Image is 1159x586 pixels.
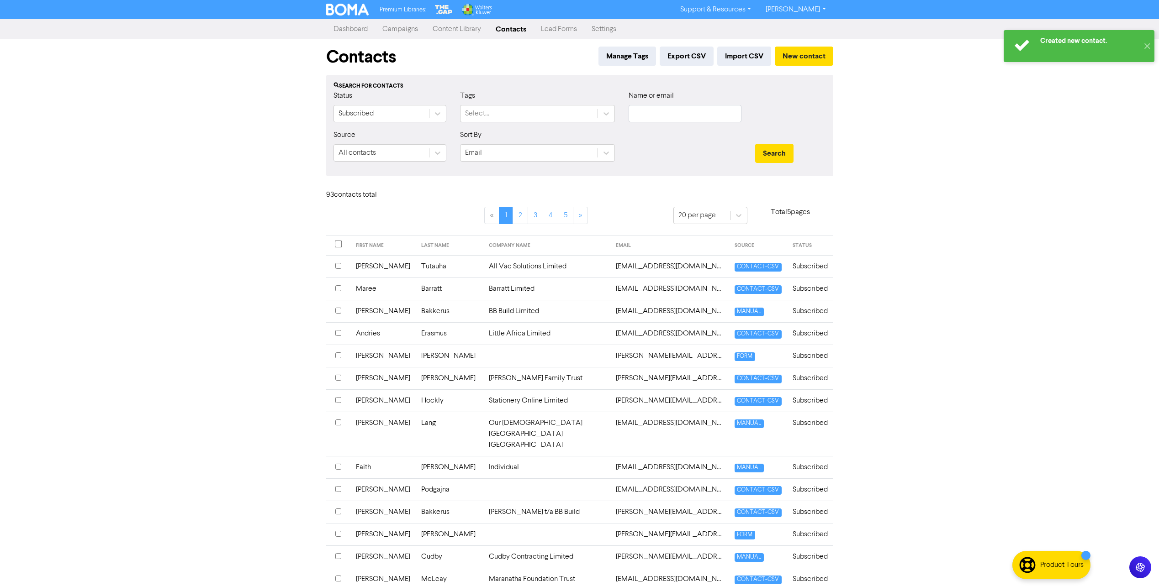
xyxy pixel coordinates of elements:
[610,255,729,277] td: admin@allvacsolutions.com
[416,545,484,568] td: Cudby
[735,508,781,517] span: CONTACT-CSV
[610,322,729,345] td: aje.era@gmail.com
[735,308,763,316] span: MANUAL
[375,20,425,38] a: Campaigns
[350,545,416,568] td: [PERSON_NAME]
[735,285,781,294] span: CONTACT-CSV
[534,20,584,38] a: Lead Forms
[350,456,416,478] td: Faith
[610,412,729,456] td: bjlang@outlook.co.nz
[326,20,375,38] a: Dashboard
[598,47,656,66] button: Manage Tags
[787,255,833,277] td: Subscribed
[460,90,475,101] label: Tags
[416,255,484,277] td: Tutauha
[326,47,396,68] h1: Contacts
[735,486,781,495] span: CONTACT-CSV
[787,345,833,367] td: Subscribed
[735,375,781,383] span: CONTACT-CSV
[350,322,416,345] td: Andries
[350,412,416,456] td: [PERSON_NAME]
[416,277,484,300] td: Barratt
[350,501,416,523] td: [PERSON_NAME]
[573,207,588,224] a: »
[416,300,484,322] td: Bakkerus
[465,147,482,158] div: Email
[558,207,573,224] a: Page 5
[434,4,454,16] img: The Gap
[350,478,416,501] td: [PERSON_NAME]
[610,545,729,568] td: carrie.dreverman@gibsonsheat.com
[483,255,610,277] td: All Vac Solutions Limited
[735,263,781,272] span: CONTACT-CSV
[350,345,416,367] td: [PERSON_NAME]
[483,367,610,389] td: [PERSON_NAME] Family Trust
[483,235,610,256] th: COMPANY NAME
[610,389,729,412] td: bevan.hockly@gmail.com
[735,531,755,539] span: FORM
[483,501,610,523] td: [PERSON_NAME] t/a BB Build
[339,147,376,158] div: All contacts
[499,207,513,224] a: Page 1 is your current page
[416,389,484,412] td: Hockly
[629,90,674,101] label: Name or email
[465,108,489,119] div: Select...
[787,501,833,523] td: Subscribed
[735,576,781,584] span: CONTACT-CSV
[610,345,729,367] td: angie.lorenz.2@outlook.com
[333,82,826,90] div: Search for contacts
[416,367,484,389] td: [PERSON_NAME]
[483,277,610,300] td: Barratt Limited
[483,545,610,568] td: Cudby Contracting Limited
[326,4,369,16] img: BOMA Logo
[660,47,714,66] button: Export CSV
[610,235,729,256] th: EMAIL
[416,322,484,345] td: Erasmus
[513,207,528,224] a: Page 2
[787,478,833,501] td: Subscribed
[610,277,729,300] td: admin@barratthomes.co.nz
[1113,542,1159,586] iframe: Chat Widget
[787,545,833,568] td: Subscribed
[610,478,729,501] td: bpodgajna@hotmail.com
[735,464,763,472] span: MANUAL
[350,235,416,256] th: FIRST NAME
[610,300,729,322] td: admin@bbbuild.co.nz
[787,389,833,412] td: Subscribed
[425,20,488,38] a: Content Library
[787,322,833,345] td: Subscribed
[483,300,610,322] td: BB Build Limited
[350,300,416,322] td: [PERSON_NAME]
[483,322,610,345] td: Little Africa Limited
[735,330,781,339] span: CONTACT-CSV
[460,130,482,141] label: Sort By
[350,389,416,412] td: [PERSON_NAME]
[483,412,610,456] td: Our [DEMOGRAPHIC_DATA][GEOGRAPHIC_DATA] [GEOGRAPHIC_DATA]
[380,7,426,13] span: Premium Libraries:
[787,367,833,389] td: Subscribed
[747,207,833,218] p: Total 5 pages
[787,523,833,545] td: Subscribed
[678,210,716,221] div: 20 per page
[350,523,416,545] td: [PERSON_NAME]
[610,456,729,478] td: boltonfaith@gmail.com
[416,478,484,501] td: Podgajna
[483,456,610,478] td: Individual
[735,419,763,428] span: MANUAL
[755,144,794,163] button: Search
[333,90,352,101] label: Status
[543,207,558,224] a: Page 4
[673,2,758,17] a: Support & Resources
[416,523,484,545] td: [PERSON_NAME]
[787,456,833,478] td: Subscribed
[416,501,484,523] td: Bakkerus
[416,345,484,367] td: [PERSON_NAME]
[339,108,374,119] div: Subscribed
[717,47,771,66] button: Import CSV
[787,235,833,256] th: STATUS
[461,4,492,16] img: Wolters Kluwer
[416,235,484,256] th: LAST NAME
[775,47,833,66] button: New contact
[787,300,833,322] td: Subscribed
